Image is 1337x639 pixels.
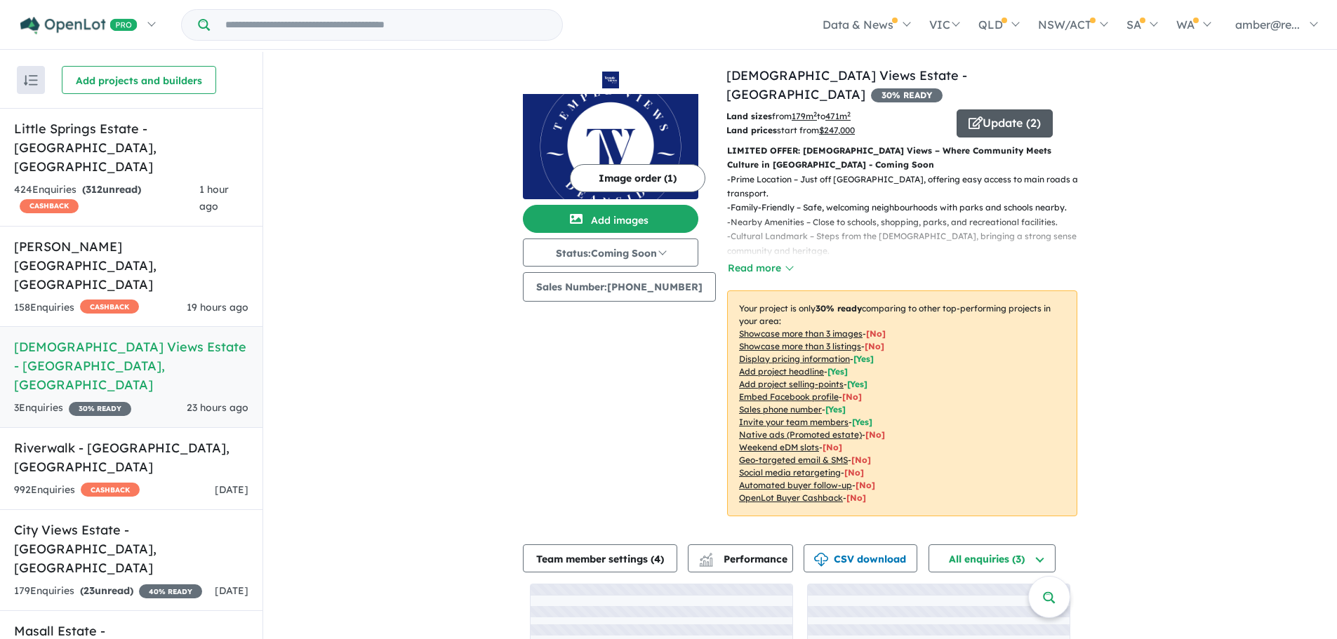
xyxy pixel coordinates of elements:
u: Geo-targeted email & SMS [739,455,848,465]
span: CASHBACK [20,199,79,213]
span: [ Yes ] [825,404,846,415]
button: Status:Coming Soon [523,238,698,267]
button: Update (2) [957,109,1053,137]
span: [ No ] [865,341,884,351]
div: 3 Enquir ies [14,400,131,417]
span: 19 hours ago [187,301,248,314]
button: Team member settings (4) [523,544,677,572]
span: [DATE] [215,483,248,496]
span: 40 % READY [139,584,202,598]
a: [DEMOGRAPHIC_DATA] Views Estate - [GEOGRAPHIC_DATA] [726,67,967,102]
div: 179 Enquir ies [14,583,202,600]
p: - Family-Friendly – Safe, welcoming neighbourhoods with parks and schools nearby. [727,201,1089,215]
span: CASHBACK [80,300,139,314]
u: Showcase more than 3 images [739,328,863,339]
img: Openlot PRO Logo White [20,17,138,34]
img: bar-chart.svg [699,558,713,567]
u: 179 m [792,111,817,121]
button: Read more [727,260,793,276]
button: Add projects and builders [62,66,216,94]
span: to [817,111,851,121]
span: 312 [86,183,102,196]
u: Display pricing information [739,354,850,364]
p: LIMITED OFFER: [DEMOGRAPHIC_DATA] Views – Where Community Meets Culture in [GEOGRAPHIC_DATA] - Co... [727,144,1077,173]
div: 992 Enquir ies [14,482,140,499]
span: [No] [846,492,866,503]
span: Performance [701,553,787,565]
u: OpenLot Buyer Cashback [739,492,843,503]
span: 4 [654,553,660,565]
span: 1 hour ago [199,183,229,213]
span: 30 % READY [871,88,943,102]
button: CSV download [804,544,917,572]
u: $ 247,000 [819,125,855,135]
span: amber@re... [1235,18,1300,32]
span: [No] [844,467,864,478]
span: [ Yes ] [853,354,874,364]
div: 424 Enquir ies [14,182,199,215]
img: line-chart.svg [700,553,712,560]
span: [No] [851,455,871,465]
span: [ No ] [866,328,886,339]
u: Automated buyer follow-up [739,480,852,490]
button: All enquiries (3) [929,544,1056,572]
button: Add images [523,205,698,233]
p: - Nearby Amenities – Close to schools, shopping, parks, and recreational facilities. [727,215,1089,229]
u: Add project headline [739,366,824,377]
p: from [726,109,946,123]
u: Weekend eDM slots [739,442,819,452]
span: 23 [84,584,95,597]
img: sort.svg [24,75,38,86]
strong: ( unread) [82,183,141,196]
img: download icon [814,553,828,567]
span: [DATE] [215,584,248,597]
u: 471 m [825,111,851,121]
h5: Little Springs Estate - [GEOGRAPHIC_DATA] , [GEOGRAPHIC_DATA] [14,119,248,176]
sup: 2 [847,110,851,118]
a: Temple Views Estate - Deanside LogoTemple Views Estate - Deanside [523,66,698,199]
sup: 2 [813,110,817,118]
button: Sales Number:[PHONE_NUMBER] [523,272,716,302]
u: Invite your team members [739,417,849,427]
h5: [PERSON_NAME][GEOGRAPHIC_DATA] , [GEOGRAPHIC_DATA] [14,237,248,294]
p: - Prime Location – Just off [GEOGRAPHIC_DATA], offering easy access to main roads and transport. [727,173,1089,201]
span: 23 hours ago [187,401,248,414]
b: 30 % ready [816,303,862,314]
img: Temple Views Estate - Deanside Logo [528,72,693,88]
span: [No] [823,442,842,452]
span: 30 % READY [69,402,131,416]
span: [No] [865,429,885,440]
h5: Riverwalk - [GEOGRAPHIC_DATA] , [GEOGRAPHIC_DATA] [14,438,248,476]
u: Sales phone number [739,404,822,415]
p: - Cultural Landmark – Steps from the [DEMOGRAPHIC_DATA], bringing a strong sense of community and... [727,229,1089,258]
b: Land sizes [726,111,772,121]
strong: ( unread) [80,584,133,597]
div: 158 Enquir ies [14,300,139,316]
h5: [DEMOGRAPHIC_DATA] Views Estate - [GEOGRAPHIC_DATA] , [GEOGRAPHIC_DATA] [14,337,248,394]
h5: City Views Estate - [GEOGRAPHIC_DATA] , [GEOGRAPHIC_DATA] [14,520,248,577]
button: Performance [688,544,793,572]
u: Social media retargeting [739,467,841,478]
u: Showcase more than 3 listings [739,341,861,351]
input: Try estate name, suburb, builder or developer [213,10,559,40]
button: Image order (1) [570,164,705,192]
span: [ Yes ] [852,417,872,427]
span: [ Yes ] [847,379,867,389]
span: [ No ] [842,391,862,402]
u: Native ads (Promoted estate) [739,429,862,440]
span: [ Yes ] [827,366,848,377]
b: Land prices [726,125,777,135]
p: Your project is only comparing to other top-performing projects in your area: - - - - - - - - - -... [727,290,1077,516]
p: start from [726,123,946,137]
u: Add project selling-points [739,379,844,389]
img: Temple Views Estate - Deanside [523,94,698,199]
span: [No] [856,480,875,490]
span: CASHBACK [81,483,140,497]
u: Embed Facebook profile [739,391,839,402]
